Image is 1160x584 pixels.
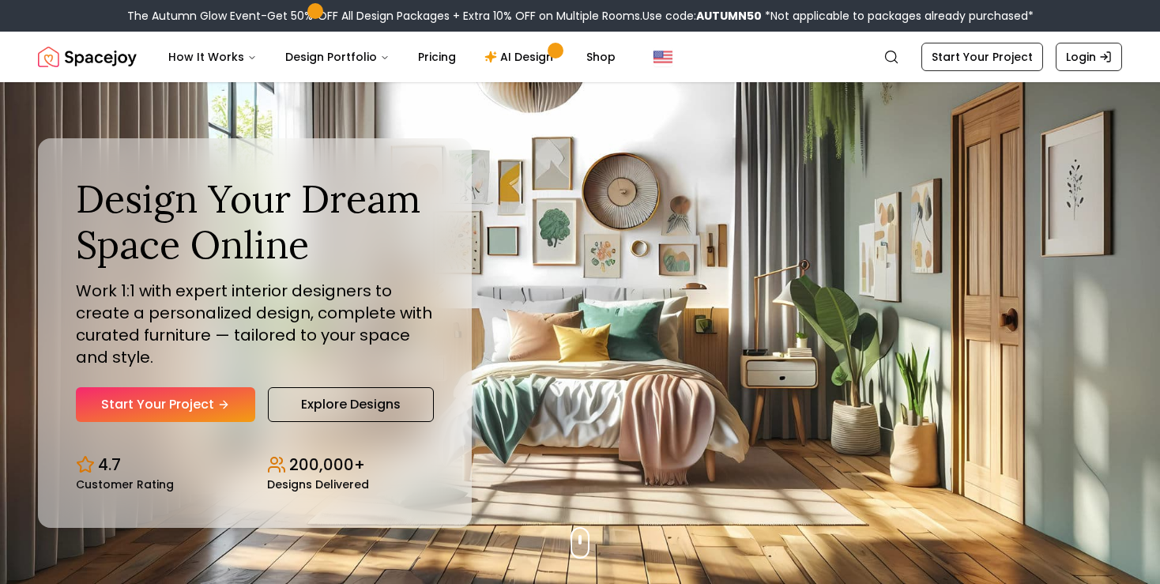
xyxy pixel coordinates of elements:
span: Use code: [642,8,762,24]
div: The Autumn Glow Event-Get 50% OFF All Design Packages + Extra 10% OFF on Multiple Rooms. [127,8,1034,24]
button: Design Portfolio [273,41,402,73]
a: AI Design [472,41,571,73]
small: Designs Delivered [267,479,369,490]
nav: Global [38,32,1122,82]
img: United States [653,47,672,66]
a: Spacejoy [38,41,137,73]
p: 4.7 [98,454,121,476]
img: Spacejoy Logo [38,41,137,73]
nav: Main [156,41,628,73]
a: Start Your Project [921,43,1043,71]
span: *Not applicable to packages already purchased* [762,8,1034,24]
a: Start Your Project [76,387,255,422]
a: Pricing [405,41,469,73]
a: Explore Designs [268,387,434,422]
p: 200,000+ [289,454,365,476]
b: AUTUMN50 [696,8,762,24]
h1: Design Your Dream Space Online [76,176,434,267]
small: Customer Rating [76,479,174,490]
a: Login [1056,43,1122,71]
button: How It Works [156,41,269,73]
p: Work 1:1 with expert interior designers to create a personalized design, complete with curated fu... [76,280,434,368]
div: Design stats [76,441,434,490]
a: Shop [574,41,628,73]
